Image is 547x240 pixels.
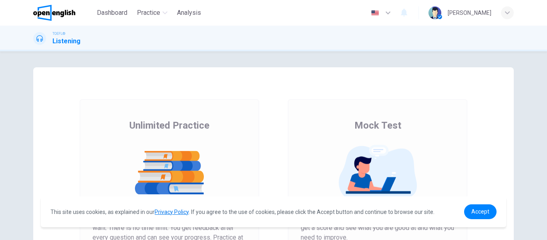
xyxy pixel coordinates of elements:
[464,204,497,219] a: dismiss cookie message
[129,119,209,132] span: Unlimited Practice
[52,36,80,46] h1: Listening
[354,119,401,132] span: Mock Test
[155,209,189,215] a: Privacy Policy
[471,208,489,215] span: Accept
[33,5,75,21] img: OpenEnglish logo
[137,8,160,18] span: Practice
[97,8,127,18] span: Dashboard
[448,8,491,18] div: [PERSON_NAME]
[370,10,380,16] img: en
[41,196,506,227] div: cookieconsent
[50,209,434,215] span: This site uses cookies, as explained in our . If you agree to the use of cookies, please click th...
[52,31,65,36] span: TOEFL®
[134,6,171,20] button: Practice
[174,6,204,20] button: Analysis
[94,6,131,20] button: Dashboard
[177,8,201,18] span: Analysis
[428,6,441,19] img: Profile picture
[33,5,94,21] a: OpenEnglish logo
